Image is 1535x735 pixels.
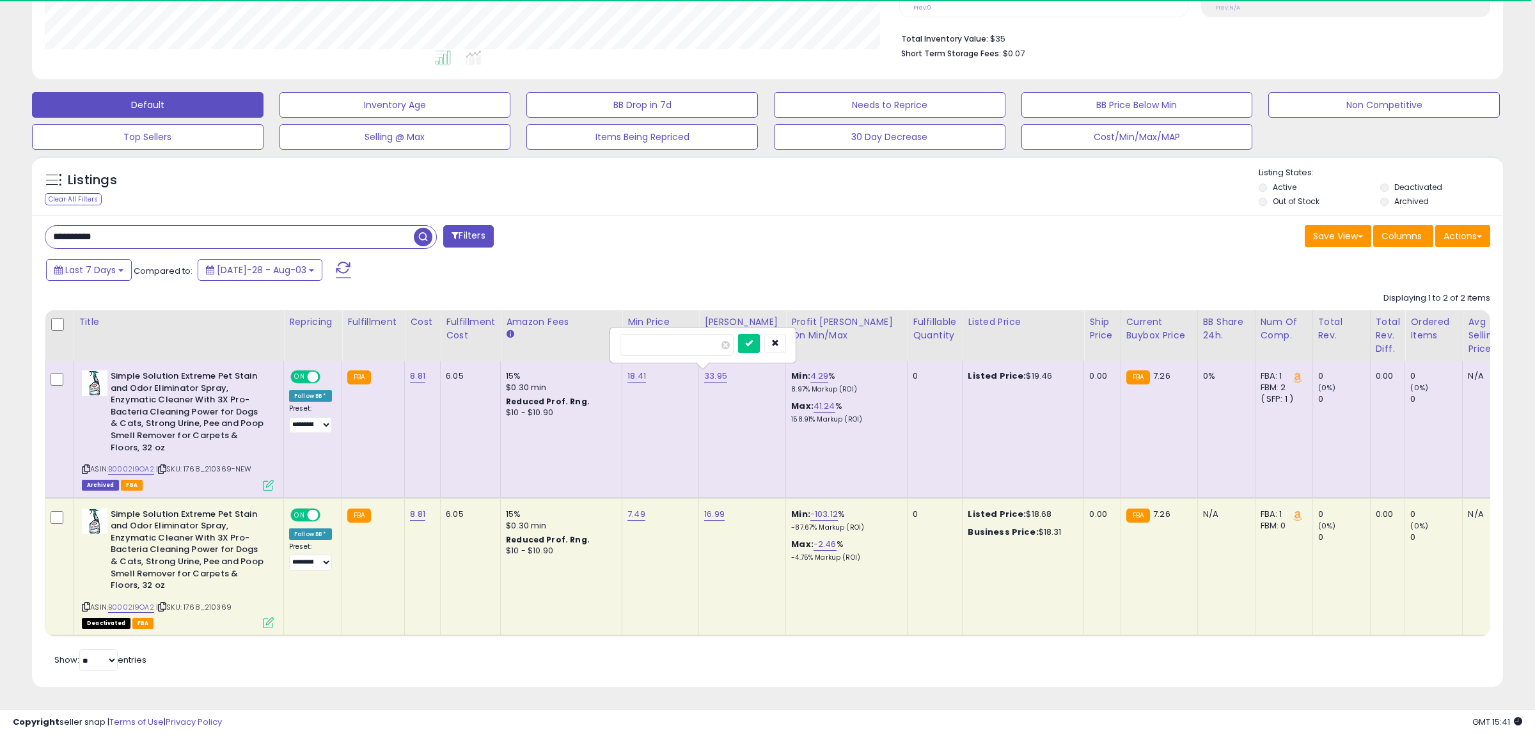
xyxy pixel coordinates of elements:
[1376,370,1396,382] div: 0.00
[913,4,931,12] small: Prev: 0
[65,264,116,276] span: Last 7 Days
[54,654,146,666] span: Show: entries
[704,370,727,383] a: 33.95
[279,124,511,150] button: Selling @ Max
[1268,92,1500,118] button: Non Competitive
[1261,393,1303,405] div: ( SFP: 1 )
[1376,315,1400,356] div: Total Rev. Diff.
[13,716,222,729] div: seller snap | |
[1261,315,1307,342] div: Num of Comp.
[1318,509,1370,520] div: 0
[1410,315,1457,342] div: Ordered Items
[32,124,264,150] button: Top Sellers
[526,124,758,150] button: Items Being Repriced
[1435,225,1490,247] button: Actions
[901,30,1481,45] li: $35
[82,618,130,629] span: All listings that are unavailable for purchase on Amazon for any reason other than out-of-stock
[1318,370,1370,382] div: 0
[217,264,306,276] span: [DATE]-28 - Aug-03
[814,400,835,413] a: 41.24
[134,265,193,277] span: Compared to:
[627,370,646,383] a: 18.41
[289,315,336,329] div: Repricing
[1410,509,1462,520] div: 0
[108,464,154,475] a: B0002I9OA2
[1003,47,1025,59] span: $0.07
[1021,92,1253,118] button: BB Price Below Min
[446,370,491,382] div: 6.05
[347,509,371,523] small: FBA
[1318,383,1336,393] small: (0%)
[1410,521,1428,531] small: (0%)
[901,33,988,44] b: Total Inventory Value:
[506,509,612,520] div: 15%
[292,509,308,520] span: ON
[13,716,59,728] strong: Copyright
[968,370,1074,382] div: $19.46
[506,396,590,407] b: Reduced Prof. Rng.
[46,259,132,281] button: Last 7 Days
[791,509,897,532] div: %
[506,382,612,393] div: $0.30 min
[506,370,612,382] div: 15%
[1089,315,1115,342] div: Ship Price
[1410,370,1462,382] div: 0
[627,315,693,329] div: Min Price
[198,259,322,281] button: [DATE]-28 - Aug-03
[32,92,264,118] button: Default
[109,716,164,728] a: Terms of Use
[968,526,1074,538] div: $18.31
[1318,393,1370,405] div: 0
[810,508,838,521] a: -103.12
[786,310,908,361] th: The percentage added to the cost of goods (COGS) that forms the calculator for Min & Max prices.
[774,124,1005,150] button: 30 Day Decrease
[1261,520,1303,532] div: FBM: 0
[121,480,143,491] span: FBA
[968,315,1078,329] div: Listed Price
[279,92,511,118] button: Inventory Age
[1261,370,1303,382] div: FBA: 1
[774,92,1005,118] button: Needs to Reprice
[410,370,425,383] a: 8.81
[1318,532,1370,543] div: 0
[289,542,332,571] div: Preset:
[810,370,829,383] a: 4.29
[446,509,491,520] div: 6.05
[82,370,107,396] img: 419sDvOH7lL._SL40_.jpg
[1273,196,1319,207] label: Out of Stock
[292,372,308,383] span: ON
[1468,315,1515,356] div: Avg Selling Price
[913,370,952,382] div: 0
[968,526,1038,538] b: Business Price:
[1089,370,1110,382] div: 0.00
[627,508,645,521] a: 7.49
[791,538,814,550] b: Max:
[791,400,814,412] b: Max:
[791,539,897,562] div: %
[446,315,495,342] div: Fulfillment Cost
[1381,230,1422,242] span: Columns
[108,602,154,613] a: B0002I9OA2
[347,315,399,329] div: Fulfillment
[968,370,1026,382] b: Listed Price:
[506,315,617,329] div: Amazon Fees
[1472,716,1522,728] span: 2025-08-11 15:41 GMT
[1126,315,1192,342] div: Current Buybox Price
[347,370,371,384] small: FBA
[1261,382,1303,393] div: FBM: 2
[506,546,612,557] div: $10 - $10.90
[814,538,837,551] a: -2.46
[1203,509,1245,520] div: N/A
[156,464,252,474] span: | SKU: 1768_210369-NEW
[68,171,117,189] h5: Listings
[132,618,154,629] span: FBA
[704,315,780,329] div: [PERSON_NAME]
[111,509,266,595] b: Simple Solution Extreme Pet Stain and Odor Eliminator Spray, Enzymatic Cleaner With 3X Pro-Bacter...
[1373,225,1433,247] button: Columns
[791,385,897,394] p: 8.97% Markup (ROI)
[1021,124,1253,150] button: Cost/Min/Max/MAP
[506,520,612,532] div: $0.30 min
[1273,182,1296,193] label: Active
[1305,225,1371,247] button: Save View
[1410,393,1462,405] div: 0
